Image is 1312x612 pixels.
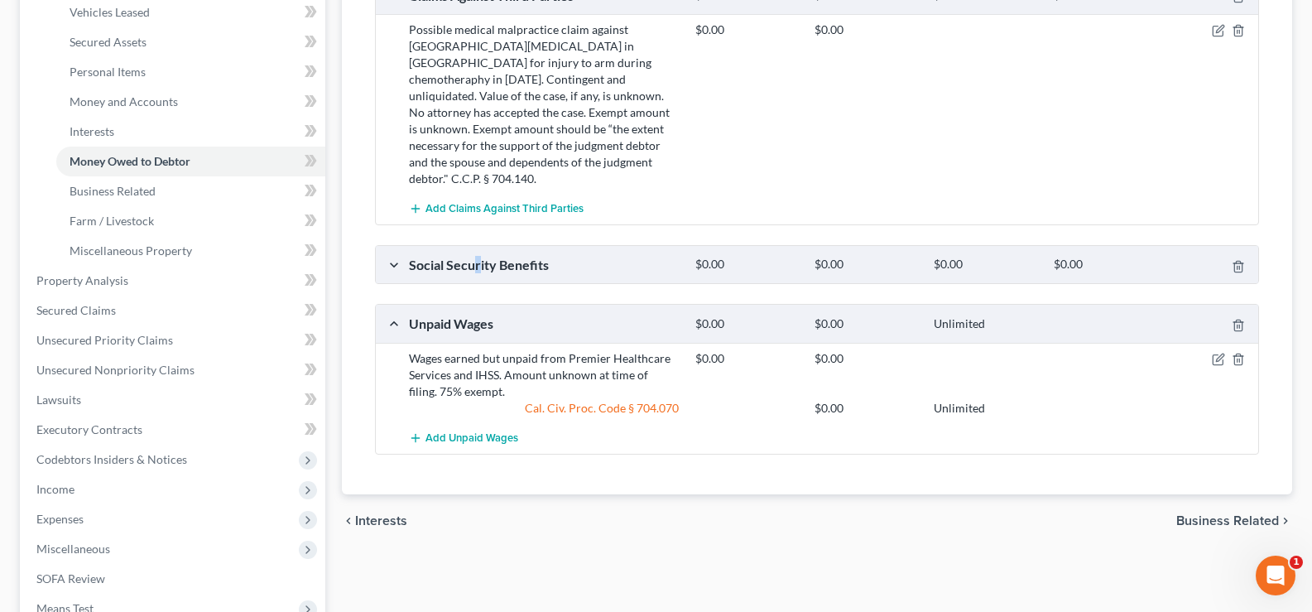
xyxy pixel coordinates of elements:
[401,22,687,187] div: Possible medical malpractice claim against [GEOGRAPHIC_DATA][MEDICAL_DATA] in [GEOGRAPHIC_DATA] f...
[23,296,325,325] a: Secured Claims
[36,363,195,377] span: Unsecured Nonpriority Claims
[23,266,325,296] a: Property Analysis
[56,147,325,176] a: Money Owed to Debtor
[70,65,146,79] span: Personal Items
[806,400,925,417] div: $0.00
[409,423,518,454] button: Add Unpaid Wages
[70,154,190,168] span: Money Owed to Debtor
[23,415,325,445] a: Executory Contracts
[36,422,142,436] span: Executory Contracts
[70,5,150,19] span: Vehicles Leased
[56,57,325,87] a: Personal Items
[806,257,925,272] div: $0.00
[401,256,687,273] div: Social Security Benefits
[401,400,687,417] div: Cal. Civ. Proc. Code § 704.070
[425,203,584,216] span: Add Claims Against Third Parties
[56,87,325,117] a: Money and Accounts
[806,22,925,38] div: $0.00
[687,22,806,38] div: $0.00
[70,94,178,108] span: Money and Accounts
[355,514,407,528] span: Interests
[70,35,147,49] span: Secured Assets
[1256,556,1295,595] iframe: Intercom live chat
[70,214,154,228] span: Farm / Livestock
[1279,514,1292,528] i: chevron_right
[56,176,325,206] a: Business Related
[36,393,81,407] span: Lawsuits
[36,482,74,496] span: Income
[36,333,173,347] span: Unsecured Priority Claims
[409,194,584,224] button: Add Claims Against Third Parties
[687,316,806,332] div: $0.00
[36,452,187,466] span: Codebtors Insiders & Notices
[1045,257,1165,272] div: $0.00
[23,355,325,385] a: Unsecured Nonpriority Claims
[56,236,325,266] a: Miscellaneous Property
[56,27,325,57] a: Secured Assets
[36,303,116,317] span: Secured Claims
[70,184,156,198] span: Business Related
[401,315,687,332] div: Unpaid Wages
[56,117,325,147] a: Interests
[23,564,325,594] a: SOFA Review
[1176,514,1279,528] span: Business Related
[23,385,325,415] a: Lawsuits
[36,512,84,526] span: Expenses
[70,124,114,138] span: Interests
[56,206,325,236] a: Farm / Livestock
[36,571,105,585] span: SOFA Review
[401,350,687,400] div: Wages earned but unpaid from Premier Healthcare Services and IHSS. Amount unknown at time of fili...
[36,273,128,287] span: Property Analysis
[23,325,325,355] a: Unsecured Priority Claims
[806,350,925,367] div: $0.00
[1176,514,1292,528] button: Business Related chevron_right
[70,243,192,258] span: Miscellaneous Property
[687,257,806,272] div: $0.00
[925,400,1045,417] div: Unlimited
[342,514,355,528] i: chevron_left
[925,316,1045,332] div: Unlimited
[806,316,925,332] div: $0.00
[925,257,1045,272] div: $0.00
[425,431,518,445] span: Add Unpaid Wages
[342,514,407,528] button: chevron_left Interests
[36,542,110,556] span: Miscellaneous
[687,350,806,367] div: $0.00
[1290,556,1303,569] span: 1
